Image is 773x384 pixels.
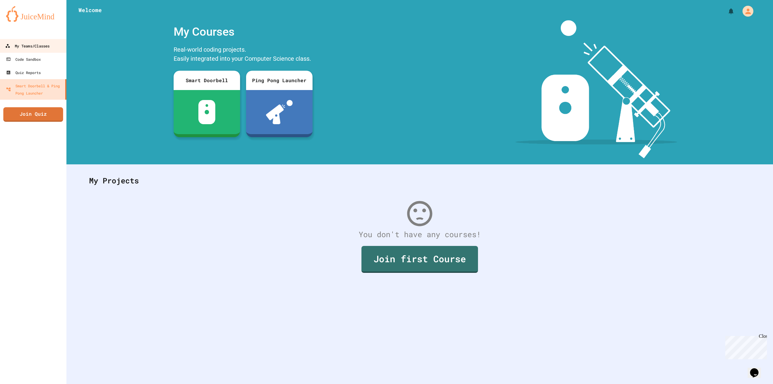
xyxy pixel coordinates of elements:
[361,246,478,273] a: Join first Course
[174,71,240,90] div: Smart Doorbell
[6,6,60,22] img: logo-orange.svg
[171,44,316,66] div: Real-world coding projects. Easily integrated into your Computer Science class.
[723,334,767,359] iframe: chat widget
[6,69,41,76] div: Quiz Reports
[5,42,50,50] div: My Teams/Classes
[171,20,316,44] div: My Courses
[748,360,767,378] iframe: chat widget
[6,56,41,63] div: Code Sandbox
[716,6,736,16] div: My Notifications
[266,100,293,124] img: ppl-with-ball.png
[3,107,63,122] a: Join Quiz
[246,71,313,90] div: Ping Pong Launcher
[83,169,756,192] div: My Projects
[736,4,755,18] div: My Account
[198,100,216,124] img: sdb-white.svg
[6,82,63,97] div: Smart Doorbell & Ping Pong Launcher
[83,229,756,240] div: You don't have any courses!
[515,20,677,158] img: banner-image-my-projects.png
[2,2,42,38] div: Chat with us now!Close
